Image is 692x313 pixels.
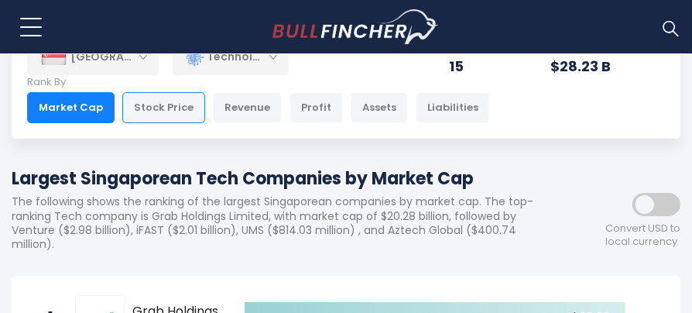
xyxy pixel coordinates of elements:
[550,57,665,75] div: $28.23 B
[12,194,541,251] p: The following shows the ranking of the largest Singaporean companies by market cap. The top-ranki...
[605,222,680,249] span: Convert USD to local currency
[12,166,541,191] h1: Largest Singaporean Tech Companies by Market Cap
[449,57,512,75] div: 15
[416,92,490,123] div: Liabilities
[289,92,343,123] div: Profit
[27,92,115,123] div: Market Cap
[351,92,408,123] div: Assets
[122,92,205,123] div: Stock Price
[213,92,282,123] div: Revenue
[27,76,490,89] p: Rank By
[272,9,439,45] img: bullfincher logo
[272,9,439,45] a: Go to homepage
[173,40,289,75] div: Technology
[27,40,159,74] div: [GEOGRAPHIC_DATA]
